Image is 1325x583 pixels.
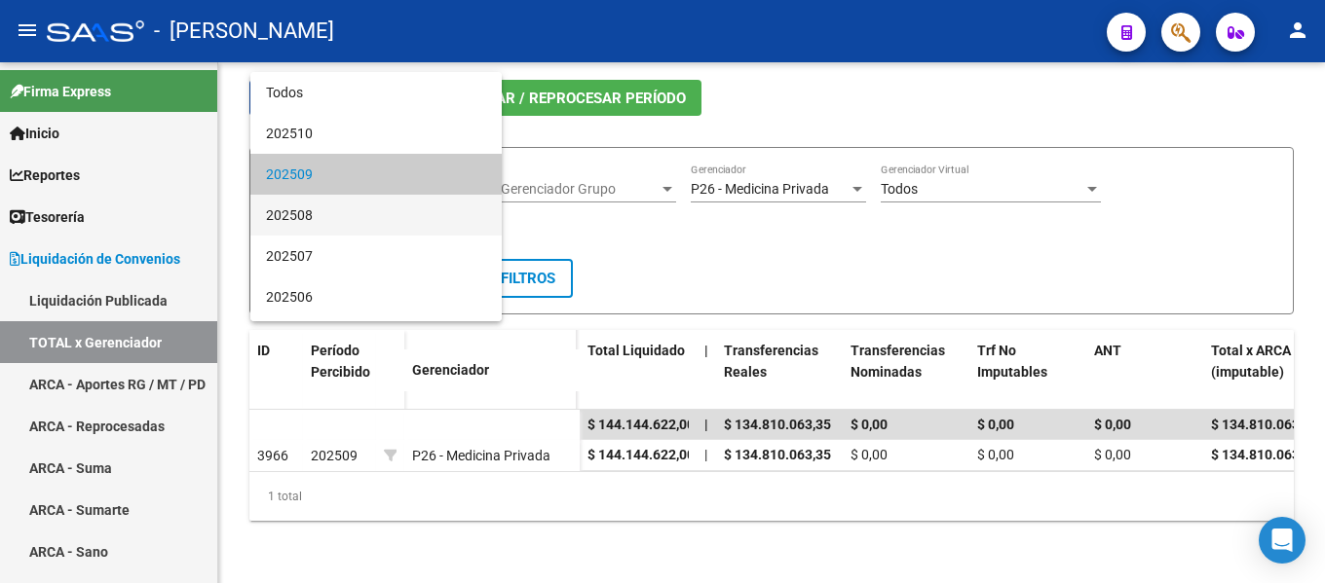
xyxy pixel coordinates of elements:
[266,72,486,113] span: Todos
[266,154,486,195] span: 202509
[266,276,486,317] span: 202506
[266,195,486,236] span: 202508
[266,113,486,154] span: 202510
[266,236,486,276] span: 202507
[266,317,486,358] span: 202505
[1259,517,1306,564] div: Open Intercom Messenger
